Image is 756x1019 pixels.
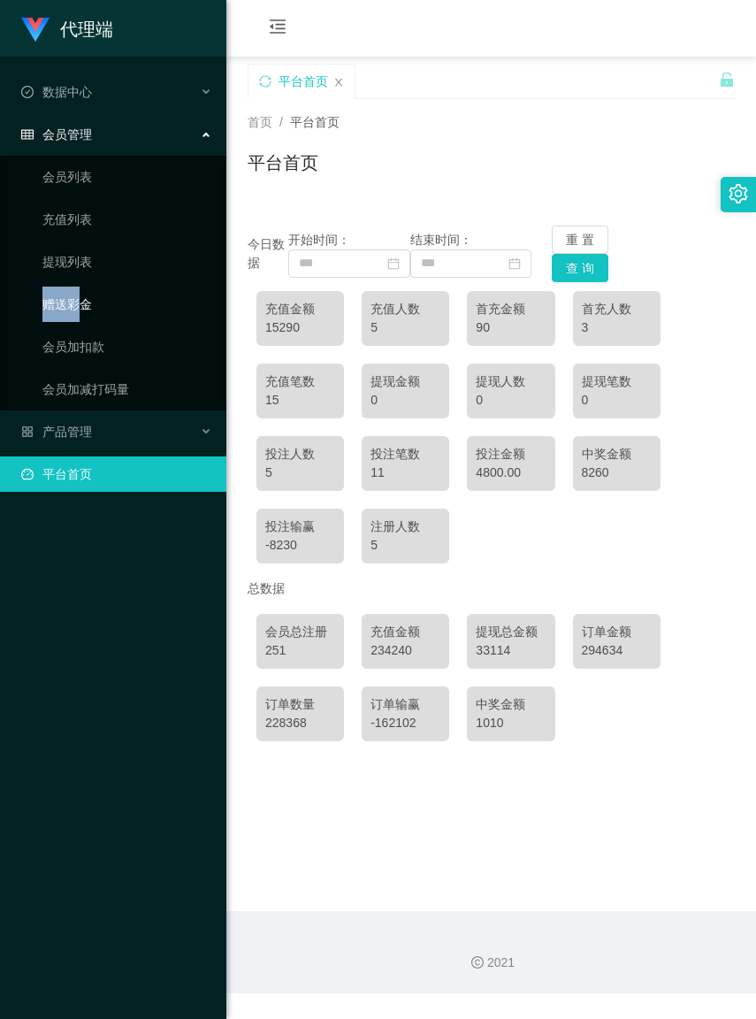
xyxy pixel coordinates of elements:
div: 总数据 [248,572,735,605]
i: 图标: close [333,77,344,88]
a: 会员加减打码量 [42,372,212,407]
button: 查 询 [552,254,608,282]
span: 产品管理 [21,425,92,439]
i: 图标: unlock [719,72,735,88]
a: 充值列表 [42,202,212,237]
h1: 代理端 [60,1,113,57]
i: 图标: setting [729,184,748,203]
div: 提现金额 [370,372,440,391]
div: 充值笔数 [265,372,335,391]
div: 订单数量 [265,695,335,714]
div: 228368 [265,714,335,732]
i: 图标: check-circle-o [21,86,34,98]
i: 图标: calendar [508,257,521,270]
div: 首充金额 [476,300,546,318]
a: 会员加扣款 [42,329,212,364]
div: 5 [370,536,440,555]
div: 0 [582,391,652,410]
div: 投注人数 [265,445,335,464]
a: 图标: dashboard平台首页 [21,456,212,492]
i: 图标: calendar [387,257,400,270]
div: 1010 [476,714,546,732]
span: 开始时间： [288,233,350,247]
i: 图标: menu-fold [248,1,308,57]
div: 提现总金额 [476,623,546,641]
div: 0 [370,391,440,410]
div: 5 [370,318,440,337]
div: 11 [370,464,440,482]
div: 平台首页 [279,65,328,98]
div: 15 [265,391,335,410]
i: 图标: table [21,128,34,141]
h1: 平台首页 [248,149,318,176]
span: 结束时间： [410,233,472,247]
div: 注册人数 [370,517,440,536]
div: 234240 [370,641,440,660]
div: 90 [476,318,546,337]
div: 首充人数 [582,300,652,318]
div: 投注输赢 [265,517,335,536]
span: 会员管理 [21,127,92,142]
div: 充值人数 [370,300,440,318]
span: 数据中心 [21,85,92,99]
div: 2021 [241,954,742,972]
div: 投注金额 [476,445,546,464]
i: 图标: sync [259,75,271,88]
div: 订单输赢 [370,695,440,714]
div: 5 [265,464,335,482]
div: 提现笔数 [582,372,652,391]
div: 294634 [582,641,652,660]
div: 0 [476,391,546,410]
div: 8260 [582,464,652,482]
a: 提现列表 [42,244,212,280]
div: 15290 [265,318,335,337]
div: 今日数据 [248,235,288,272]
div: 3 [582,318,652,337]
span: 首页 [248,115,272,129]
div: 提现人数 [476,372,546,391]
button: 重 置 [552,226,608,254]
div: 充值金额 [370,623,440,641]
div: -162102 [370,714,440,732]
img: logo.9652507e.png [21,18,50,42]
span: 平台首页 [290,115,340,129]
div: 4800.00 [476,464,546,482]
div: 33114 [476,641,546,660]
div: 投注笔数 [370,445,440,464]
span: / [279,115,283,129]
i: 图标: copyright [471,956,484,969]
div: 中奖金额 [476,695,546,714]
div: 会员总注册 [265,623,335,641]
a: 会员列表 [42,159,212,195]
div: 251 [265,641,335,660]
div: -8230 [265,536,335,555]
a: 赠送彩金 [42,287,212,322]
i: 图标: appstore-o [21,425,34,438]
div: 中奖金额 [582,445,652,464]
a: 代理端 [21,21,113,35]
div: 订单金额 [582,623,652,641]
div: 充值金额 [265,300,335,318]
